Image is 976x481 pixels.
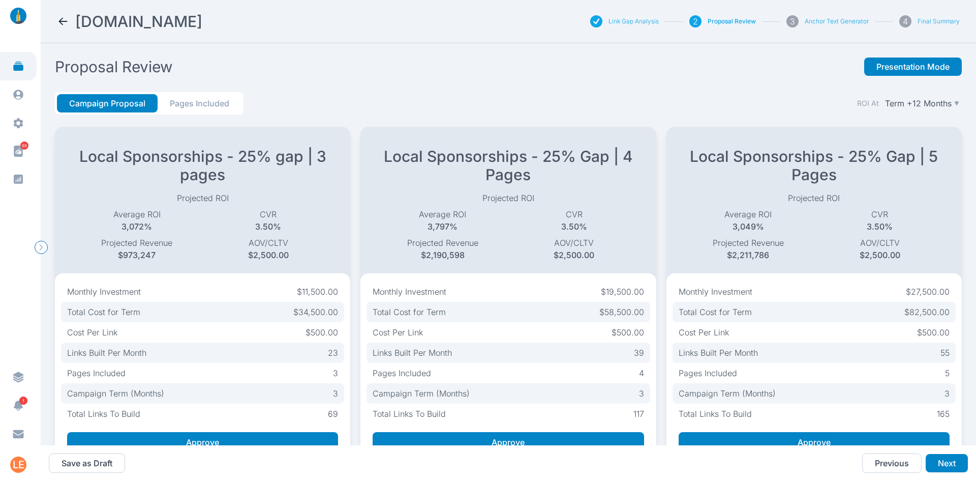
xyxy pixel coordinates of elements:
h2: Local Sponsorships - 25% Gap | 5 Pages [683,147,945,184]
p: $2,500.00 [203,249,334,261]
p: 3 [944,387,950,400]
p: 4 [639,367,644,379]
p: AOV/CLTV [814,237,945,249]
p: Projected ROI [683,192,945,204]
p: 3.50% [814,220,945,233]
button: Next [926,454,968,472]
p: 3 [333,367,338,379]
p: Projected ROI [71,192,334,204]
p: $2,190,598 [377,249,508,261]
p: Projected Revenue [377,237,508,249]
p: 165 [937,408,950,420]
div: 3 [786,15,799,27]
p: Projected Revenue [71,237,203,249]
button: Presentation Mode [864,58,962,76]
h2: Local Sponsorships - 25% gap | 3 pages [71,147,334,184]
img: linklaunch_small.2ae18699.png [6,8,30,24]
p: Campaign Term (Months) [679,387,776,400]
p: $500.00 [917,326,950,338]
div: 2 [689,15,701,27]
p: Total Cost for Term [679,306,752,318]
p: AOV/CLTV [203,237,334,249]
button: Save as Draft [49,454,125,473]
p: $2,500.00 [814,249,945,261]
p: $11,500.00 [297,286,338,298]
p: $500.00 [612,326,644,338]
p: 3.50% [203,220,334,233]
p: Monthly Investment [67,286,141,298]
p: Average ROI [71,208,203,220]
p: $973,247 [71,249,203,261]
span: 88 [20,142,28,150]
p: $27,500.00 [906,286,950,298]
p: 69 [328,408,338,420]
p: $34,500.00 [293,306,338,318]
p: Term +12 Months [885,98,952,108]
p: Total Links To Build [67,408,140,420]
p: $58,500.00 [599,306,644,318]
p: Links Built Per Month [67,347,146,359]
p: AOV/CLTV [508,237,640,249]
p: Cost Per Link [373,326,423,338]
p: 23 [328,347,338,359]
p: 3.50% [508,220,640,233]
button: Approve [373,432,644,452]
p: CVR [508,208,640,220]
p: Total Links To Build [679,408,752,420]
p: Cost Per Link [679,326,729,338]
p: Campaign Term (Months) [67,387,164,400]
button: Anchor Text Generator [805,17,869,25]
button: Final Summary [918,17,960,25]
p: $2,500.00 [508,249,640,261]
p: Total Cost for Term [67,306,140,318]
label: ROI At [857,98,879,108]
p: 39 [634,347,644,359]
p: Projected Revenue [683,237,814,249]
p: 5 [945,367,950,379]
p: CVR [814,208,945,220]
button: Link Gap Analysis [608,17,659,25]
p: Monthly Investment [373,286,446,298]
p: 3 [639,387,644,400]
p: Projected ROI [377,192,639,204]
p: $2,211,786 [683,249,814,261]
p: Pages Included [679,367,737,379]
button: Proposal Review [708,17,756,25]
button: Previous [862,454,922,473]
p: 3,797% [377,220,508,233]
p: Campaign Term (Months) [373,387,470,400]
p: Total Cost for Term [373,306,446,318]
p: $82,500.00 [904,306,950,318]
p: $500.00 [306,326,338,338]
p: Links Built Per Month [679,347,758,359]
p: Monthly Investment [679,286,752,298]
p: 117 [633,408,644,420]
p: Cost Per Link [67,326,117,338]
button: Term +12 Months [883,96,962,110]
p: $19,500.00 [601,286,644,298]
button: Pages Included [158,94,241,112]
p: Total Links To Build [373,408,446,420]
h2: Local Sponsorships - 25% Gap | 4 Pages [377,147,639,184]
p: Average ROI [683,208,814,220]
div: 4 [899,15,911,27]
p: CVR [203,208,334,220]
p: 3 [333,387,338,400]
button: Approve [679,432,950,452]
h2: effectiveagents.com [75,12,202,31]
button: Campaign Proposal [57,94,158,112]
p: Links Built Per Month [373,347,452,359]
h2: Proposal Review [55,58,173,76]
p: Average ROI [377,208,508,220]
p: 55 [940,347,950,359]
button: Approve [67,432,338,452]
p: Pages Included [373,367,431,379]
p: 3,049% [683,220,814,233]
p: Pages Included [67,367,126,379]
p: 3,072% [71,220,203,233]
